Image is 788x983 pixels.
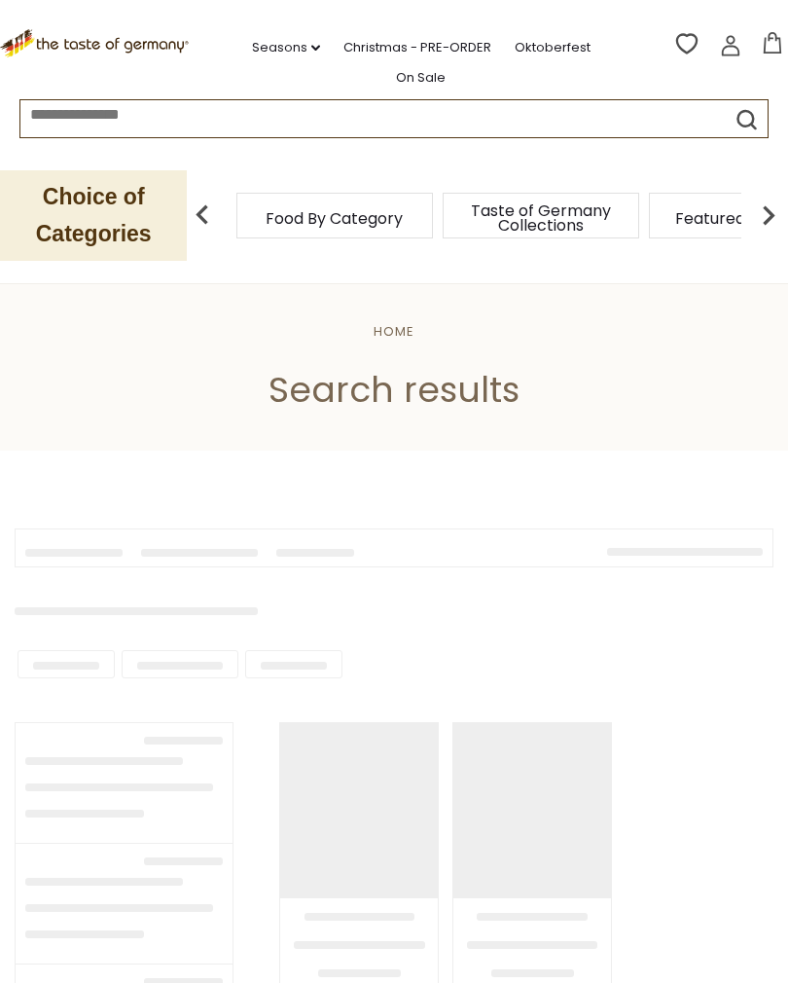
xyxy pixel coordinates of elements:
[396,67,446,89] a: On Sale
[463,203,619,233] a: Taste of Germany Collections
[183,196,222,235] img: previous arrow
[515,37,591,58] a: Oktoberfest
[374,322,414,341] a: Home
[749,196,788,235] img: next arrow
[266,211,403,226] a: Food By Category
[60,368,728,412] h1: Search results
[343,37,491,58] a: Christmas - PRE-ORDER
[252,37,320,58] a: Seasons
